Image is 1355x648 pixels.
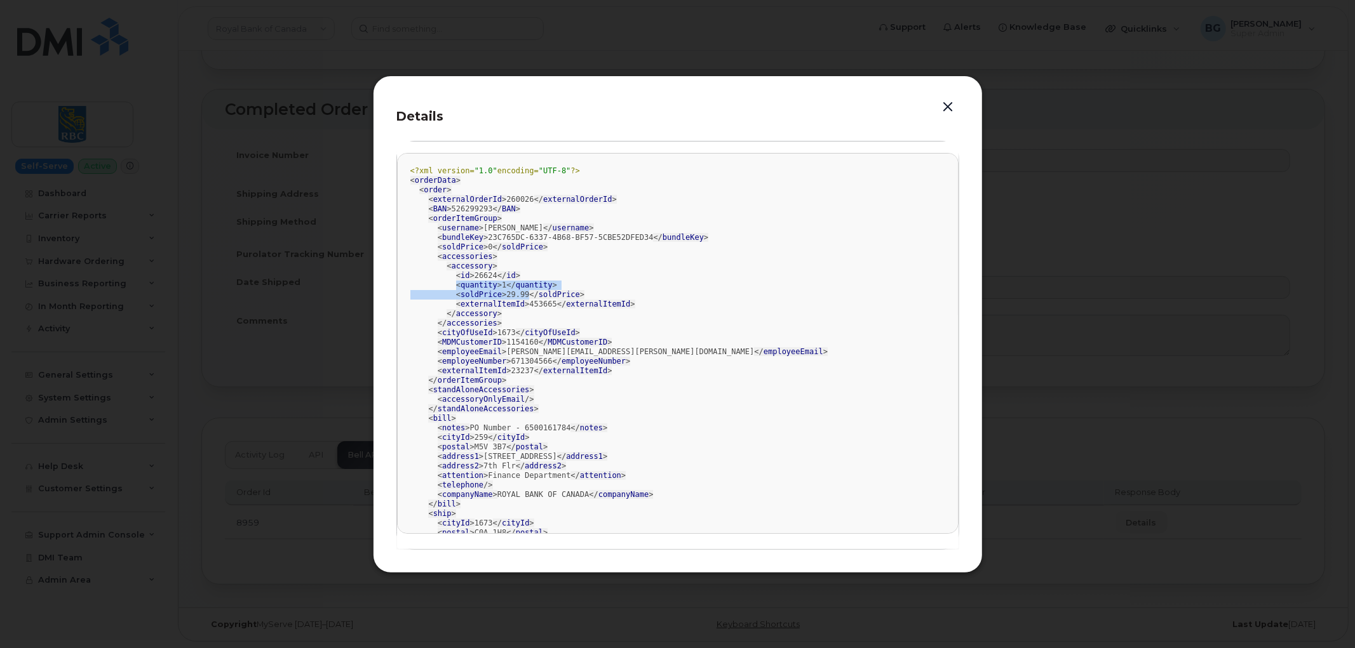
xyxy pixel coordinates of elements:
[598,490,649,499] span: companyName
[442,338,502,347] span: MDMCustomerID
[502,204,516,213] span: BAN
[456,290,507,299] span: < >
[442,242,483,251] span: soldPrice
[438,376,502,385] span: orderItemGroup
[456,271,475,280] span: < >
[442,223,479,232] span: username
[493,242,548,251] span: </ >
[516,281,553,289] span: quantity
[562,357,626,366] span: employeeNumber
[438,519,475,527] span: < >
[653,233,708,242] span: </ >
[506,281,556,289] span: </ >
[442,366,506,375] span: externalItemId
[663,233,704,242] span: bundleKey
[442,471,483,480] span: attention
[493,519,534,527] span: </ >
[438,328,497,337] span: < >
[442,490,492,499] span: companyName
[442,252,492,261] span: accessories
[438,423,470,432] span: < >
[438,452,483,461] span: < >
[438,242,489,251] span: < >
[428,385,534,394] span: < >
[433,509,452,518] span: ship
[557,300,635,308] span: </ >
[428,195,506,204] span: < >
[428,404,538,413] span: </ >
[525,328,575,337] span: cityOfUseId
[396,109,444,124] span: Details
[442,357,506,366] span: employeeNumber
[442,233,483,242] span: bundleKey
[566,300,630,308] span: externalItemId
[428,414,455,423] span: < >
[553,223,590,232] span: username
[442,433,469,442] span: cityId
[461,290,502,299] span: soldPrice
[428,376,506,385] span: </ >
[557,452,607,461] span: </ >
[566,452,603,461] span: address1
[438,223,483,232] span: < >
[506,271,515,280] span: id
[442,452,479,461] span: address1
[438,252,497,261] span: < >
[438,528,475,537] span: < >
[424,185,447,194] span: order
[497,433,525,442] span: cityId
[497,271,520,280] span: </ >
[410,166,580,175] span: <?xml version= encoding= ?>
[447,309,502,318] span: </ >
[438,461,483,470] span: < >
[428,499,461,508] span: </ >
[589,490,653,499] span: </ >
[516,328,580,337] span: </ >
[534,195,617,204] span: </ >
[438,471,489,480] span: < >
[438,499,456,508] span: bill
[539,338,612,347] span: </ >
[452,261,493,270] span: accessory
[428,204,451,213] span: < >
[516,528,543,537] span: postal
[543,366,607,375] span: externalItemId
[433,385,530,394] span: standAloneAccessories
[543,195,612,204] span: externalOrderId
[764,347,823,356] span: employeeEmail
[502,242,543,251] span: soldPrice
[415,176,456,185] span: orderData
[506,442,548,451] span: </ >
[442,347,502,356] span: employeeEmail
[442,395,525,404] span: accessoryOnlyEmail
[516,461,566,470] span: </ >
[456,309,497,318] span: accessory
[488,433,529,442] span: </ >
[410,176,461,185] span: < >
[433,414,452,423] span: bill
[543,223,593,232] span: </ >
[442,480,483,489] span: telephone
[461,300,525,308] span: externalItemId
[433,214,497,223] span: orderItemGroup
[433,195,502,204] span: externalOrderId
[442,328,492,337] span: cityOfUseId
[461,271,469,280] span: id
[442,519,469,527] span: cityId
[553,357,631,366] span: </ >
[475,166,497,175] span: "1.0"
[438,319,502,327] span: </ >
[570,471,626,480] span: </ >
[438,338,506,347] span: < >
[580,471,621,480] span: attention
[534,366,612,375] span: </ >
[580,423,603,432] span: notes
[502,519,529,527] span: cityId
[438,347,506,356] span: < >
[754,347,828,356] span: </ >
[548,338,607,347] span: MDMCustomerID
[447,261,497,270] span: < >
[456,281,502,289] span: < >
[419,185,452,194] span: < >
[433,204,447,213] span: BAN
